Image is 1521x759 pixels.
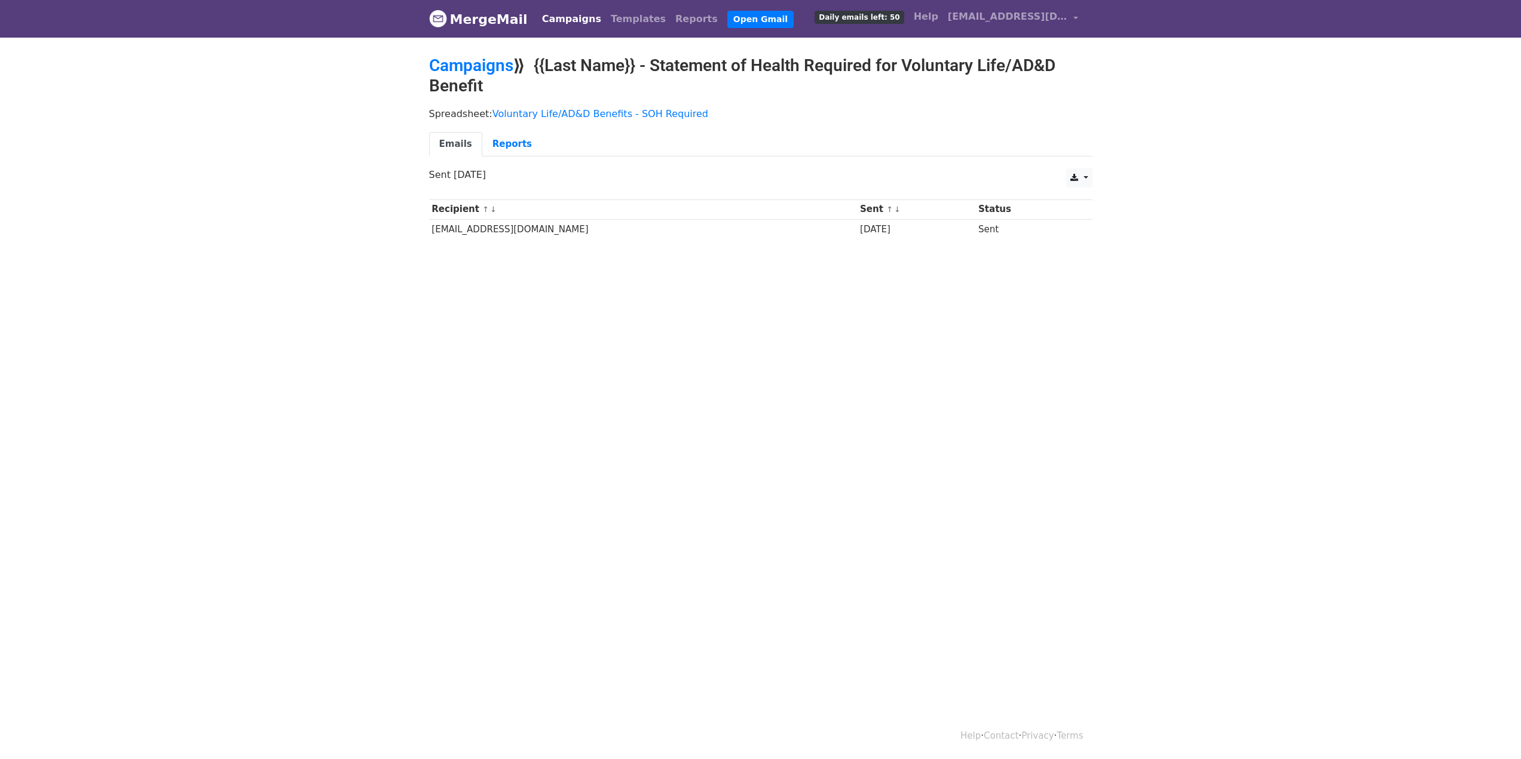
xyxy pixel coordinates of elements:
p: Sent [DATE] [429,168,1092,181]
a: Contact [984,730,1018,741]
a: Emails [429,132,482,156]
td: [EMAIL_ADDRESS][DOMAIN_NAME] [429,219,858,239]
a: Campaigns [429,56,513,75]
a: ↑ [886,205,893,214]
p: Spreadsheet: [429,107,1092,120]
a: ↓ [894,205,901,214]
td: Sent [975,219,1077,239]
a: MergeMail [429,7,528,32]
th: Status [975,199,1077,219]
th: Sent [857,199,975,219]
span: Daily emails left: 50 [815,11,904,24]
a: Daily emails left: 50 [810,5,908,29]
th: Recipient [429,199,858,219]
a: Templates [606,7,671,31]
a: Reports [671,7,723,31]
span: [EMAIL_ADDRESS][DOMAIN_NAME] [948,10,1067,24]
img: MergeMail logo [429,10,447,27]
a: Voluntary Life/AD&D Benefits - SOH Required [492,108,708,119]
a: Campaigns [537,7,606,31]
a: ↑ [482,205,489,214]
a: ↓ [490,205,497,214]
a: Open Gmail [727,11,794,28]
h2: ⟫ {{Last Name}} - Statement of Health Required for Voluntary Life/AD&D Benefit [429,56,1092,96]
a: Reports [482,132,542,156]
a: Terms [1057,730,1083,741]
div: [DATE] [860,223,972,236]
a: Help [960,730,981,741]
a: [EMAIL_ADDRESS][DOMAIN_NAME] [943,5,1083,33]
a: Privacy [1021,730,1054,741]
a: Help [909,5,943,29]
